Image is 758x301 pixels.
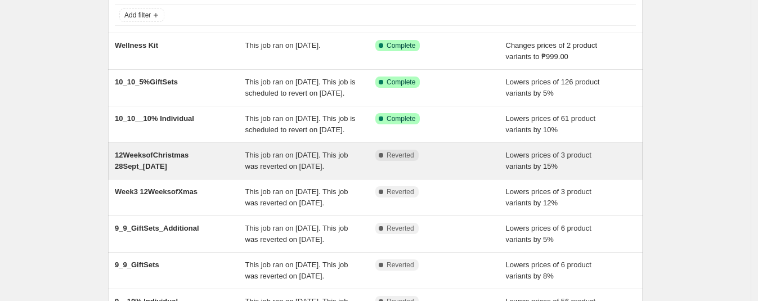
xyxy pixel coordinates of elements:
[115,260,159,269] span: 9_9_GiftSets
[506,260,591,280] span: Lowers prices of 6 product variants by 8%
[245,224,348,244] span: This job ran on [DATE]. This job was reverted on [DATE].
[506,114,596,134] span: Lowers prices of 61 product variants by 10%
[115,151,189,170] span: 12WeeksofChristmas 28Sept_[DATE]
[506,151,591,170] span: Lowers prices of 3 product variants by 15%
[119,8,164,22] button: Add filter
[245,187,348,207] span: This job ran on [DATE]. This job was reverted on [DATE].
[506,187,591,207] span: Lowers prices of 3 product variants by 12%
[387,187,414,196] span: Reverted
[387,260,414,269] span: Reverted
[245,114,356,134] span: This job ran on [DATE]. This job is scheduled to revert on [DATE].
[245,260,348,280] span: This job ran on [DATE]. This job was reverted on [DATE].
[115,224,199,232] span: 9_9_GiftSets_Additional
[124,11,151,20] span: Add filter
[387,78,415,87] span: Complete
[245,151,348,170] span: This job ran on [DATE]. This job was reverted on [DATE].
[115,187,198,196] span: Week3 12WeeksofXmas
[115,78,178,86] span: 10_10_5%GiftSets
[115,114,194,123] span: 10_10__10% Individual
[387,41,415,50] span: Complete
[506,78,600,97] span: Lowers prices of 126 product variants by 5%
[245,41,321,50] span: This job ran on [DATE].
[506,224,591,244] span: Lowers prices of 6 product variants by 5%
[506,41,598,61] span: Changes prices of 2 product variants to ₱999.00
[387,114,415,123] span: Complete
[387,224,414,233] span: Reverted
[115,41,158,50] span: Wellness Kit
[245,78,356,97] span: This job ran on [DATE]. This job is scheduled to revert on [DATE].
[387,151,414,160] span: Reverted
